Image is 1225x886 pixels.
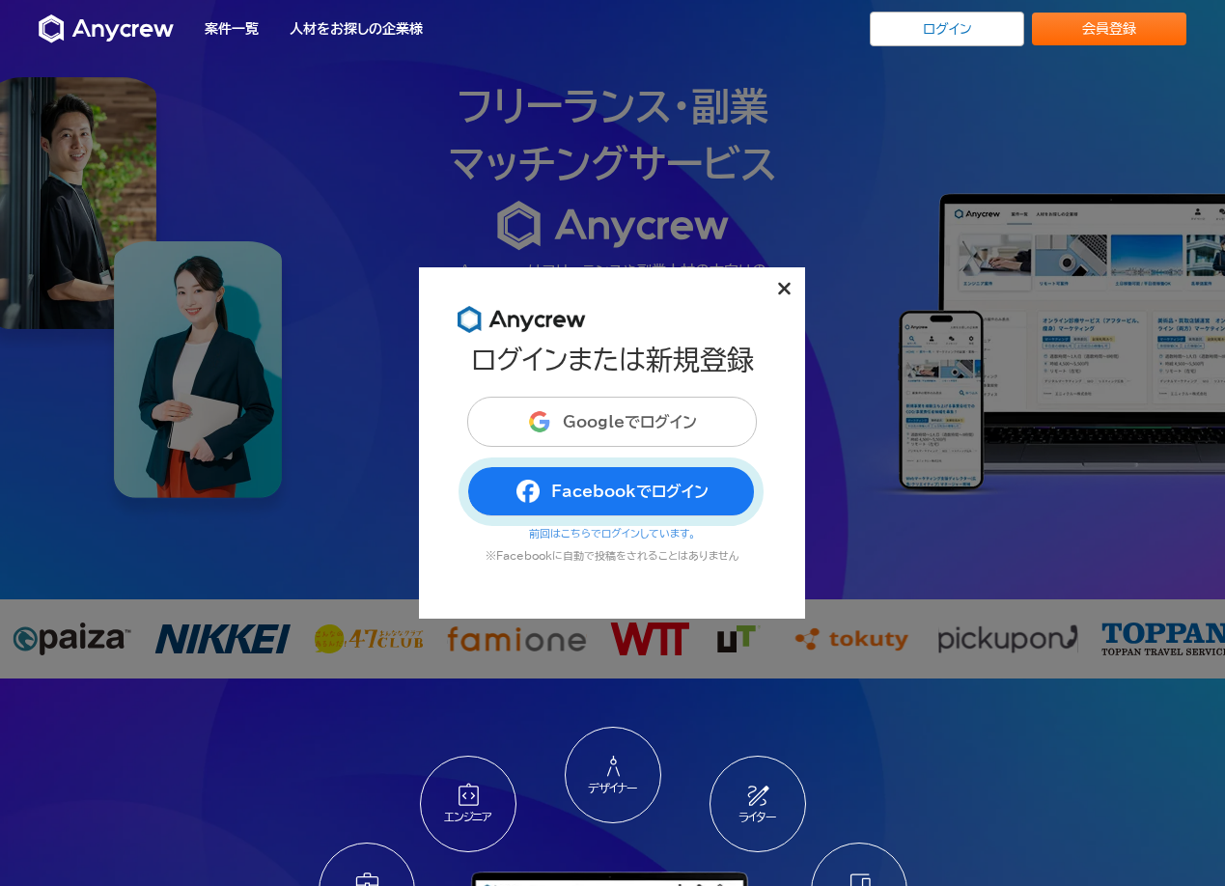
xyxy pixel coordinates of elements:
p: ※Facebookに自動で投稿をされることはありません [467,550,757,561]
span: Googleでログイン [563,414,697,429]
button: Googleでログイン [467,397,757,447]
img: Anycrew [39,14,174,43]
button: Facebookでログイン [467,466,757,516]
p: デザイナー [566,782,660,793]
a: 案件一覧 [205,22,259,36]
h1: ログインまたは新規登録 [471,345,754,374]
a: 会員登録 [1032,13,1186,45]
p: ライター [710,811,805,822]
a: ログイン [870,12,1024,46]
img: 8DqYSo04kwAAAAASUVORK5CYII= [458,306,586,333]
img: DIz4rYaBO0VM93JpwbwaJtqNfEsbwZFgEL50VtgcJLBV6wK9aKtfd+cEkvuBfcC37k9h8VGR+csPdltgAAAABJRU5ErkJggg== [528,410,551,433]
p: エンジニア [421,811,515,822]
p: 前回はこちらでログインしています。 [467,528,757,539]
a: 人材をお探しの企業様 [290,22,423,36]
